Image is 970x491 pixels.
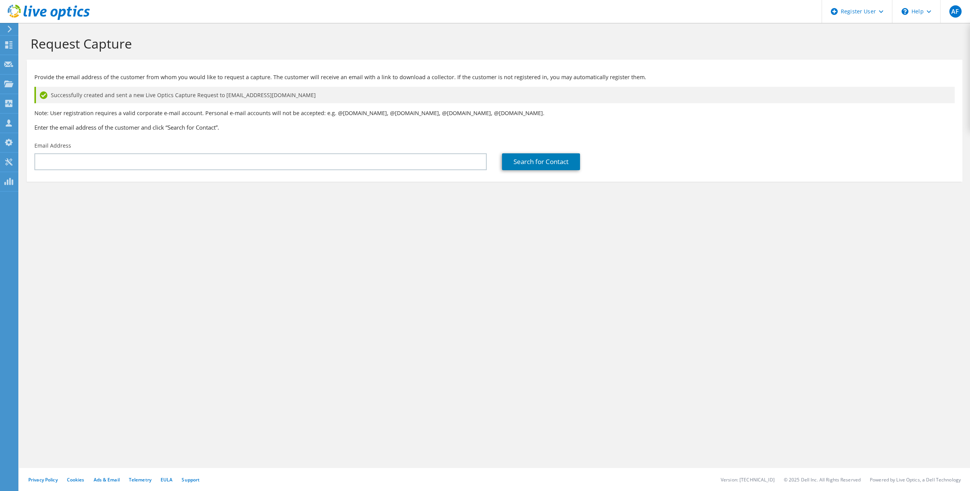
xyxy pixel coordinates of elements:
[870,476,961,483] li: Powered by Live Optics, a Dell Technology
[182,476,200,483] a: Support
[784,476,861,483] li: © 2025 Dell Inc. All Rights Reserved
[34,142,71,150] label: Email Address
[721,476,775,483] li: Version: [TECHNICAL_ID]
[94,476,120,483] a: Ads & Email
[502,153,580,170] a: Search for Contact
[51,91,316,99] span: Successfully created and sent a new Live Optics Capture Request to [EMAIL_ADDRESS][DOMAIN_NAME]
[949,5,962,18] span: AF
[161,476,172,483] a: EULA
[34,109,955,117] p: Note: User registration requires a valid corporate e-mail account. Personal e-mail accounts will ...
[31,36,955,52] h1: Request Capture
[129,476,151,483] a: Telemetry
[28,476,58,483] a: Privacy Policy
[902,8,908,15] svg: \n
[67,476,84,483] a: Cookies
[34,73,955,81] p: Provide the email address of the customer from whom you would like to request a capture. The cust...
[34,123,955,132] h3: Enter the email address of the customer and click “Search for Contact”.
